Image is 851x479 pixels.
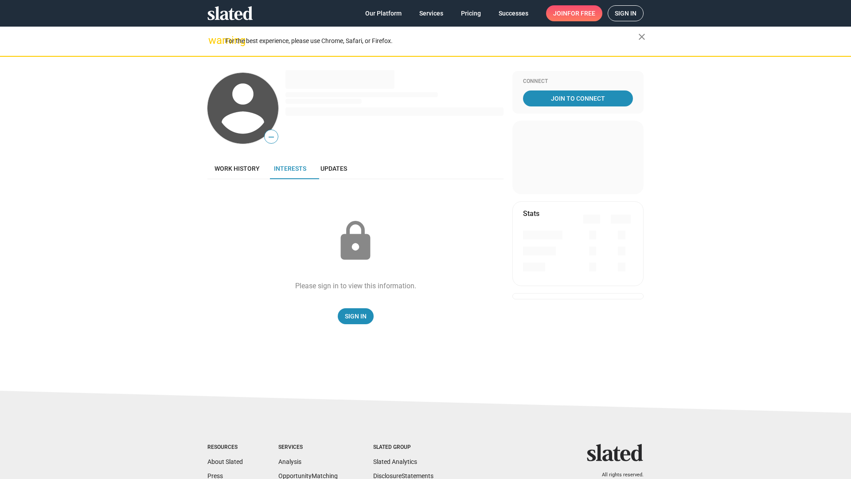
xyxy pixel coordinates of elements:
[461,5,481,21] span: Pricing
[320,165,347,172] span: Updates
[365,5,402,21] span: Our Platform
[207,158,267,179] a: Work history
[636,31,647,42] mat-icon: close
[265,131,278,143] span: —
[274,165,306,172] span: Interests
[419,5,443,21] span: Services
[338,308,374,324] a: Sign In
[225,35,638,47] div: For the best experience, please use Chrome, Safari, or Firefox.
[215,165,260,172] span: Work history
[295,281,416,291] div: Please sign in to view this information.
[608,5,644,21] a: Sign in
[267,158,313,179] a: Interests
[523,90,633,106] a: Join To Connect
[345,308,367,324] span: Sign In
[358,5,409,21] a: Our Platform
[492,5,535,21] a: Successes
[278,458,301,465] a: Analysis
[546,5,602,21] a: Joinfor free
[313,158,354,179] a: Updates
[333,219,378,263] mat-icon: lock
[278,444,338,451] div: Services
[373,444,433,451] div: Slated Group
[499,5,528,21] span: Successes
[615,6,636,21] span: Sign in
[454,5,488,21] a: Pricing
[373,458,417,465] a: Slated Analytics
[523,209,539,218] mat-card-title: Stats
[208,35,219,46] mat-icon: warning
[207,444,243,451] div: Resources
[412,5,450,21] a: Services
[567,5,595,21] span: for free
[553,5,595,21] span: Join
[523,78,633,85] div: Connect
[207,458,243,465] a: About Slated
[525,90,631,106] span: Join To Connect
